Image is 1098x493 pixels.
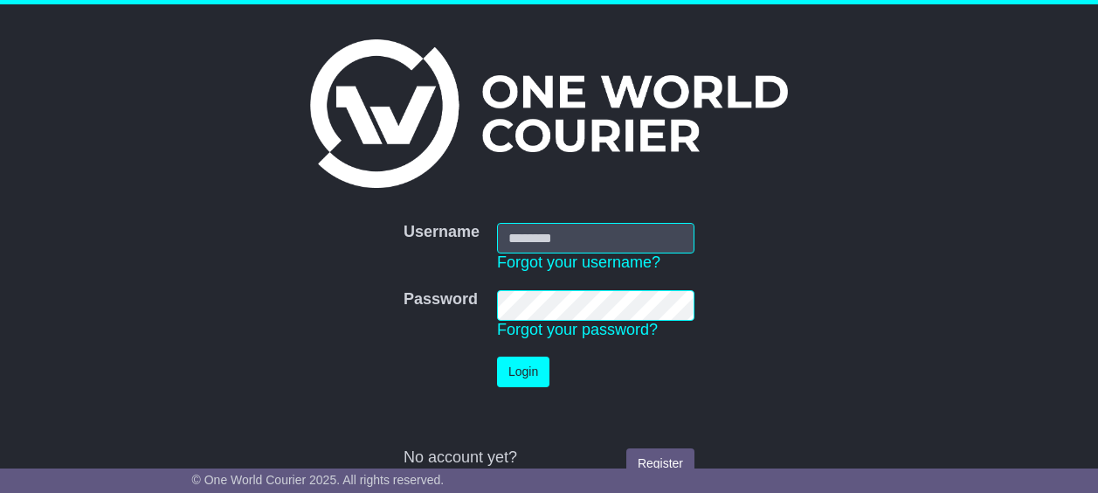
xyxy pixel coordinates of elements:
[497,357,549,387] button: Login
[497,253,660,271] a: Forgot your username?
[192,473,445,487] span: © One World Courier 2025. All rights reserved.
[404,223,480,242] label: Username
[626,448,694,479] a: Register
[310,39,787,188] img: One World
[404,290,478,309] label: Password
[404,448,694,468] div: No account yet?
[497,321,658,338] a: Forgot your password?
